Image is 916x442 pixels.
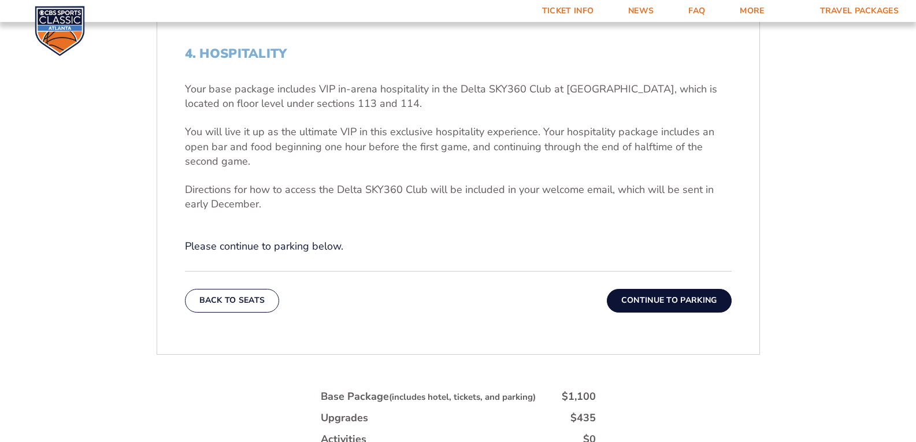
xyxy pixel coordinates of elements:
[570,411,596,425] div: $435
[321,411,368,425] div: Upgrades
[389,391,536,403] small: (includes hotel, tickets, and parking)
[185,82,732,111] p: Your base package includes VIP in-arena hospitality in the Delta SKY360 Club at [GEOGRAPHIC_DATA]...
[35,6,85,56] img: CBS Sports Classic
[562,389,596,404] div: $1,100
[185,239,732,254] p: Please continue to parking below.
[607,289,732,312] button: Continue To Parking
[185,289,280,312] button: Back To Seats
[321,389,536,404] div: Base Package
[185,125,732,169] p: You will live it up as the ultimate VIP in this exclusive hospitality experience. Your hospitalit...
[185,46,732,61] h2: 4. Hospitality
[185,183,732,211] p: Directions for how to access the Delta SKY360 Club will be included in your welcome email, which ...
